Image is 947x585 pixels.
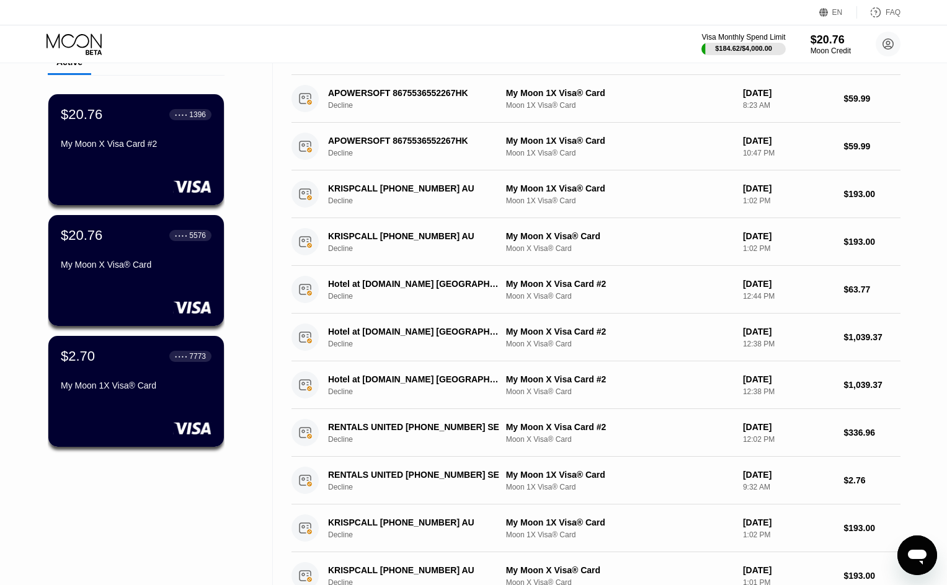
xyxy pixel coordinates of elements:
[189,352,206,361] div: 7773
[506,340,733,348] div: Moon X Visa® Card
[743,183,834,193] div: [DATE]
[743,101,834,110] div: 8:23 AM
[743,231,834,241] div: [DATE]
[506,101,733,110] div: Moon 1X Visa® Card
[743,340,834,348] div: 12:38 PM
[506,327,733,336] div: My Moon X Visa Card #2
[328,422,499,432] div: RENTALS UNITED [PHONE_NUMBER] SE
[328,231,499,241] div: KRISPCALL [PHONE_NUMBER] AU
[743,374,834,384] div: [DATE]
[506,483,733,491] div: Moon 1X Visa® Card
[328,340,512,348] div: Decline
[843,428,900,438] div: $336.96
[811,33,851,46] div: $20.76
[328,565,499,575] div: KRISPCALL [PHONE_NUMBER] AU
[506,517,733,527] div: My Moon 1X Visa® Card
[506,244,733,253] div: Moon X Visa® Card
[897,535,937,575] iframe: Schaltfläche zum Öffnen des Messaging-Fensters
[48,336,224,447] div: $2.70● ● ● ●7773My Moon 1X Visa® Card
[328,101,512,110] div: Decline
[328,244,512,253] div: Decline
[743,530,834,539] div: 1:02 PM
[715,45,772,52] div: $184.62 / $4,000.00
[843,523,900,533] div: $193.00
[843,284,900,294] div: $63.77
[743,88,834,98] div: [DATE]
[506,88,733,98] div: My Moon 1X Visa® Card
[175,234,187,237] div: ● ● ● ●
[743,149,834,157] div: 10:47 PM
[506,149,733,157] div: Moon 1X Visa® Card
[328,435,512,444] div: Decline
[843,237,900,247] div: $193.00
[328,196,512,205] div: Decline
[857,6,900,19] div: FAQ
[843,332,900,342] div: $1,039.37
[328,183,499,193] div: KRISPCALL [PHONE_NUMBER] AU
[291,266,900,314] div: Hotel at [DOMAIN_NAME] [GEOGRAPHIC_DATA]DeclineMy Moon X Visa Card #2Moon X Visa® Card[DATE]12:44...
[328,483,512,491] div: Decline
[61,348,95,364] div: $2.70
[743,517,834,527] div: [DATE]
[743,244,834,253] div: 1:02 PM
[328,530,512,539] div: Decline
[291,409,900,457] div: RENTALS UNITED [PHONE_NUMBER] SEDeclineMy Moon X Visa Card #2Moon X Visa® Card[DATE]12:02 PM$336.96
[743,565,834,575] div: [DATE]
[328,149,512,157] div: Decline
[328,387,512,396] div: Decline
[743,279,834,289] div: [DATE]
[291,457,900,504] div: RENTALS UNITED [PHONE_NUMBER] SEDeclineMy Moon 1X Visa® CardMoon 1X Visa® Card[DATE]9:32 AM$2.76
[506,196,733,205] div: Moon 1X Visa® Card
[189,110,206,119] div: 1396
[506,136,733,146] div: My Moon 1X Visa® Card
[743,422,834,432] div: [DATE]
[506,374,733,384] div: My Moon X Visa Card #2
[743,435,834,444] div: 12:02 PM
[506,530,733,539] div: Moon 1X Visa® Card
[291,361,900,409] div: Hotel at [DOMAIN_NAME] [GEOGRAPHIC_DATA]DeclineMy Moon X Visa Card #2Moon X Visa® Card[DATE]12:38...
[743,483,834,491] div: 9:32 AM
[819,6,857,19] div: EN
[291,218,900,266] div: KRISPCALL [PHONE_NUMBER] AUDeclineMy Moon X Visa® CardMoon X Visa® Card[DATE]1:02 PM$193.00
[291,123,900,170] div: APOWERSOFT 8675536552267HKDeclineMy Moon 1X Visa® CardMoon 1X Visa® Card[DATE]10:47 PM$59.99
[886,8,900,17] div: FAQ
[811,33,851,55] div: $20.76Moon Credit
[48,94,224,205] div: $20.76● ● ● ●1396My Moon X Visa Card #2
[61,107,102,123] div: $20.76
[175,354,187,358] div: ● ● ● ●
[843,189,900,199] div: $193.00
[291,170,900,218] div: KRISPCALL [PHONE_NUMBER] AUDeclineMy Moon 1X Visa® CardMoon 1X Visa® Card[DATE]1:02 PM$193.00
[743,470,834,480] div: [DATE]
[743,292,834,301] div: 12:44 PM
[328,517,499,527] div: KRISPCALL [PHONE_NUMBER] AU
[328,292,512,301] div: Decline
[843,571,900,581] div: $193.00
[701,33,785,42] div: Visa Monthly Spend Limit
[328,88,499,98] div: APOWERSOFT 8675536552267HK
[175,113,187,117] div: ● ● ● ●
[743,327,834,336] div: [DATE]
[506,183,733,193] div: My Moon 1X Visa® Card
[506,435,733,444] div: Moon X Visa® Card
[743,196,834,205] div: 1:02 PM
[506,292,733,301] div: Moon X Visa® Card
[328,374,499,384] div: Hotel at [DOMAIN_NAME] [GEOGRAPHIC_DATA]
[291,314,900,361] div: Hotel at [DOMAIN_NAME] [GEOGRAPHIC_DATA]DeclineMy Moon X Visa Card #2Moon X Visa® Card[DATE]12:38...
[328,136,499,146] div: APOWERSOFT 8675536552267HK
[506,387,733,396] div: Moon X Visa® Card
[328,279,499,289] div: Hotel at [DOMAIN_NAME] [GEOGRAPHIC_DATA]
[328,327,499,336] div: Hotel at [DOMAIN_NAME] [GEOGRAPHIC_DATA]
[61,380,211,390] div: My Moon 1X Visa® Card
[811,46,851,55] div: Moon Credit
[506,565,733,575] div: My Moon X Visa® Card
[843,141,900,151] div: $59.99
[701,33,785,55] div: Visa Monthly Spend Limit$184.62/$4,000.00
[743,136,834,146] div: [DATE]
[61,139,211,149] div: My Moon X Visa Card #2
[843,380,900,390] div: $1,039.37
[832,8,843,17] div: EN
[506,231,733,241] div: My Moon X Visa® Card
[843,475,900,485] div: $2.76
[291,504,900,552] div: KRISPCALL [PHONE_NUMBER] AUDeclineMy Moon 1X Visa® CardMoon 1X Visa® Card[DATE]1:02 PM$193.00
[743,387,834,396] div: 12:38 PM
